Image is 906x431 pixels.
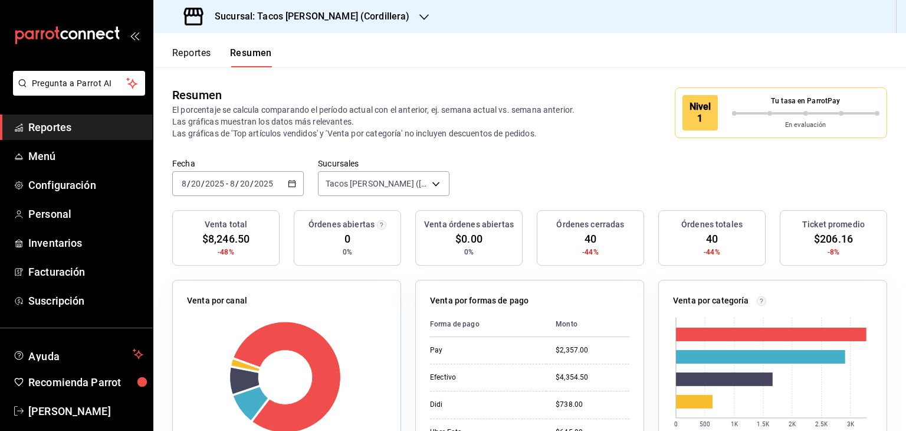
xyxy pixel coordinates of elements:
[13,71,145,96] button: Pregunta a Parrot AI
[254,179,274,188] input: ----
[230,47,272,67] button: Resumen
[218,247,234,257] span: -48%
[308,218,375,231] h3: Órdenes abiertas
[202,231,250,247] span: $8,246.50
[191,179,201,188] input: --
[344,231,350,247] span: 0
[430,400,537,410] div: Didi
[464,247,474,257] span: 0%
[181,179,187,188] input: --
[28,347,128,361] span: Ayuda
[815,421,828,427] text: 2.5K
[187,179,191,188] span: /
[700,421,710,427] text: 500
[757,421,770,427] text: 1.5K
[28,374,143,390] span: Recomienda Parrot
[28,293,143,309] span: Suscripción
[704,247,720,257] span: -44%
[556,218,624,231] h3: Órdenes cerradas
[802,218,865,231] h3: Ticket promedio
[673,295,749,307] p: Venta por categoría
[828,247,839,257] span: -8%
[430,373,537,383] div: Efectivo
[32,77,127,90] span: Pregunta a Parrot AI
[172,47,211,67] button: Reportes
[28,403,143,419] span: [PERSON_NAME]
[546,312,629,337] th: Monto
[674,421,678,427] text: 0
[814,231,853,247] span: $206.16
[556,345,629,355] div: $2,357.00
[8,86,145,98] a: Pregunta a Parrot AI
[424,218,514,231] h3: Venta órdenes abiertas
[326,178,428,190] span: Tacos [PERSON_NAME] ([GEOGRAPHIC_DATA])
[430,295,528,307] p: Venta por formas de pago
[28,264,143,280] span: Facturación
[130,31,139,40] button: open_drawer_menu
[343,247,352,257] span: 0%
[201,179,205,188] span: /
[205,218,247,231] h3: Venta total
[205,179,225,188] input: ----
[229,179,235,188] input: --
[172,159,304,168] label: Fecha
[585,231,596,247] span: 40
[732,120,880,130] p: En evaluación
[847,421,855,427] text: 3K
[582,247,599,257] span: -44%
[235,179,239,188] span: /
[430,312,546,337] th: Forma de pago
[455,231,482,247] span: $0.00
[187,295,247,307] p: Venta por canal
[789,421,796,427] text: 2K
[226,179,228,188] span: -
[172,47,272,67] div: navigation tabs
[28,206,143,222] span: Personal
[556,400,629,410] div: $738.00
[430,345,537,355] div: Pay
[682,95,718,130] div: Nivel 1
[172,104,589,139] p: El porcentaje se calcula comparando el período actual con el anterior, ej. semana actual vs. sema...
[239,179,250,188] input: --
[28,148,143,164] span: Menú
[28,119,143,135] span: Reportes
[556,373,629,383] div: $4,354.50
[706,231,718,247] span: 40
[250,179,254,188] span: /
[731,421,738,427] text: 1K
[318,159,449,168] label: Sucursales
[681,218,743,231] h3: Órdenes totales
[28,235,143,251] span: Inventarios
[732,96,880,106] p: Tu tasa en ParrotPay
[172,86,222,104] div: Resumen
[205,9,410,24] h3: Sucursal: Tacos [PERSON_NAME] (Cordillera)
[28,177,143,193] span: Configuración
